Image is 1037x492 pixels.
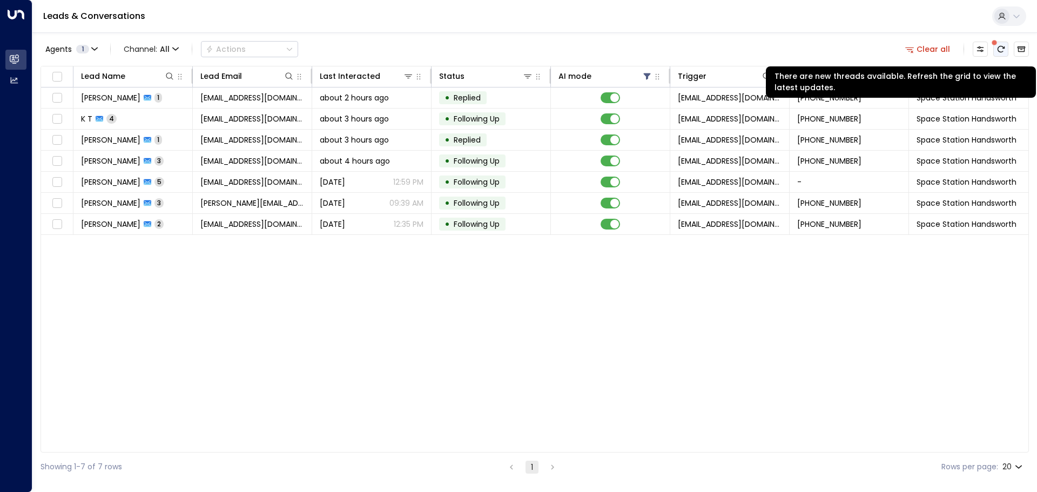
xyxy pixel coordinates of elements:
span: +447988159252 [797,134,861,145]
div: AI mode [558,70,652,83]
span: leads@space-station.co.uk [678,219,782,230]
span: Toggle select row [50,91,64,105]
span: jamesletts@hotmail.com [200,219,304,230]
span: leads@space-station.co.uk [678,134,782,145]
span: 1 [154,93,162,102]
span: 3 [154,198,164,207]
p: 09:39 AM [389,198,423,208]
button: Channel:All [119,42,183,57]
div: AI mode [558,70,591,83]
span: szilvablack@hotmail.com [200,156,304,166]
span: Following Up [454,113,500,124]
span: Toggle select row [50,218,64,231]
div: • [445,89,450,107]
div: • [445,215,450,233]
span: All [160,45,170,53]
span: leads@space-station.co.uk [678,198,782,208]
span: leads@space-station.co.uk [678,177,782,187]
div: Lead Name [81,70,175,83]
button: Archived Leads [1014,42,1029,57]
span: jhanveepatel4@gmail.com [200,134,304,145]
div: Actions [206,44,246,54]
p: 12:35 PM [394,219,423,230]
span: Space Station Handsworth [917,198,1016,208]
div: There are new threads available. Refresh the grid to view the latest updates. [766,66,1036,98]
div: Last Interacted [320,70,380,83]
td: - [790,172,909,192]
span: leads@space-station.co.uk [678,113,782,124]
span: Jhanvee Patel [81,134,140,145]
span: Following Up [454,156,500,166]
div: Last Interacted [320,70,414,83]
span: James Letts [81,219,140,230]
button: Agents1 [41,42,102,57]
div: Status [439,70,533,83]
span: Following Up [454,177,500,187]
p: 12:59 PM [393,177,423,187]
span: +447821378514 [797,156,861,166]
span: Channel: [119,42,183,57]
span: K T [81,113,92,124]
span: leads@space-station.co.uk [678,156,782,166]
span: There are new threads available. Refresh the grid to view the latest updates. [993,42,1008,57]
div: Status [439,70,464,83]
span: +447847883855 [797,113,861,124]
button: Actions [201,41,298,57]
span: Replied [454,134,481,145]
div: • [445,194,450,212]
span: kul100uk@yahoo.co.uk [200,177,304,187]
span: Toggle select all [50,70,64,84]
div: • [445,152,450,170]
span: 5 [154,177,164,186]
span: Aug 11, 2025 [320,219,345,230]
span: Kulvinder Nijjar [81,177,140,187]
span: about 4 hours ago [320,156,390,166]
span: about 3 hours ago [320,113,389,124]
nav: pagination navigation [504,460,560,474]
div: • [445,110,450,128]
div: Lead Email [200,70,294,83]
button: page 1 [526,461,538,474]
span: +447542458912 [797,198,861,208]
span: Space Station Handsworth [917,113,1016,124]
span: Replied [454,92,481,103]
div: • [445,131,450,149]
span: Ethan Gobetz [81,92,140,103]
span: about 2 hours ago [320,92,389,103]
span: Toggle select row [50,176,64,189]
span: Space Station Handsworth [917,156,1016,166]
div: Button group with a nested menu [201,41,298,57]
div: 20 [1002,459,1025,475]
span: 1 [154,135,162,144]
span: +447951179568 [797,219,861,230]
span: Danny Singh [81,198,140,208]
span: Agents [45,45,72,53]
span: 4 [106,114,117,123]
div: Lead Email [200,70,242,83]
span: Following Up [454,198,500,208]
span: 3 [154,156,164,165]
div: Trigger [678,70,706,83]
span: Yesterday [320,177,345,187]
span: Space Station Handsworth [917,219,1016,230]
span: Toggle select row [50,197,64,210]
span: Space Station Handsworth [917,134,1016,145]
span: jjtt074@gmail.com [200,113,304,124]
span: Toggle select row [50,133,64,147]
div: Lead Name [81,70,125,83]
div: • [445,173,450,191]
span: ethang@gmail.com [200,92,304,103]
div: Showing 1-7 of 7 rows [41,461,122,473]
span: Following Up [454,219,500,230]
span: Toggle select row [50,112,64,126]
span: 2 [154,219,164,228]
span: about 3 hours ago [320,134,389,145]
span: danny.singh89@outlook.com [200,198,304,208]
a: Leads & Conversations [43,10,145,22]
span: 1 [76,45,89,53]
span: Aug 12, 2025 [320,198,345,208]
button: Customize [973,42,988,57]
label: Rows per page: [941,461,998,473]
span: Space Station Handsworth [917,177,1016,187]
span: Toggle select row [50,154,64,168]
